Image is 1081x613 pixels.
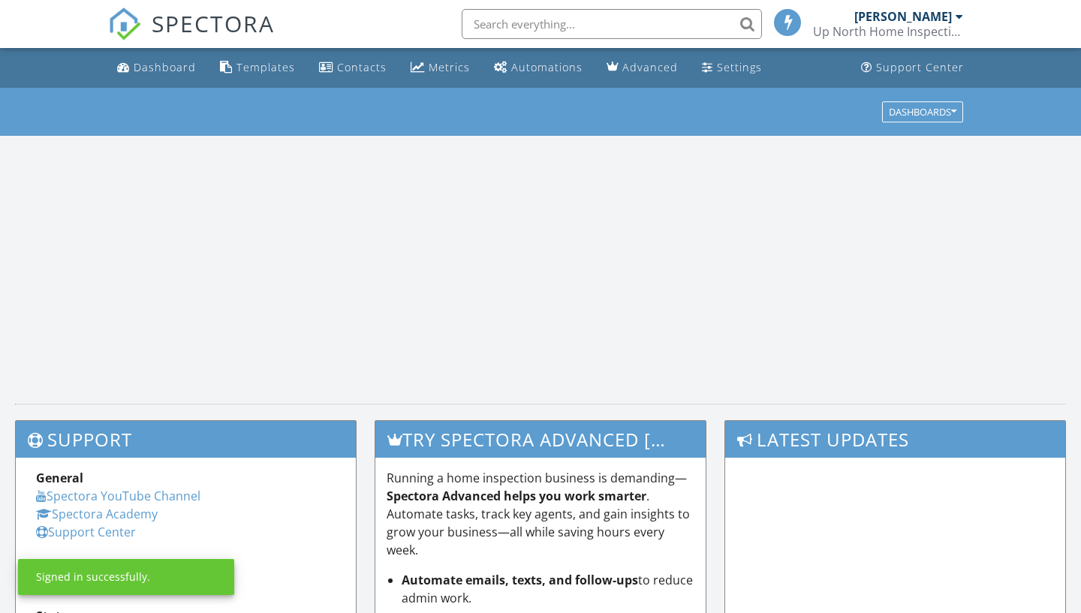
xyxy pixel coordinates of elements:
[16,421,356,458] h3: Support
[429,60,470,74] div: Metrics
[402,572,638,588] strong: Automate emails, texts, and follow-ups
[387,488,646,504] strong: Spectora Advanced helps you work smarter
[134,60,196,74] div: Dashboard
[36,470,83,486] strong: General
[375,421,706,458] h3: Try spectora advanced [DATE]
[108,8,141,41] img: The Best Home Inspection Software - Spectora
[36,524,136,540] a: Support Center
[236,60,295,74] div: Templates
[876,60,964,74] div: Support Center
[601,54,684,82] a: Advanced
[855,54,970,82] a: Support Center
[488,54,589,82] a: Automations (Basic)
[725,421,1065,458] h3: Latest Updates
[36,556,336,574] div: Ask the community
[387,469,695,559] p: Running a home inspection business is demanding— . Automate tasks, track key agents, and gain ins...
[111,54,202,82] a: Dashboard
[882,101,963,122] button: Dashboards
[402,571,695,607] li: to reduce admin work.
[108,20,275,52] a: SPECTORA
[36,569,150,584] div: Signed in successfully.
[622,60,678,74] div: Advanced
[462,9,762,39] input: Search everything...
[511,60,583,74] div: Automations
[854,9,952,24] div: [PERSON_NAME]
[717,60,762,74] div: Settings
[696,54,768,82] a: Settings
[337,60,387,74] div: Contacts
[152,8,275,39] span: SPECTORA
[889,107,956,117] div: Dashboards
[36,488,200,504] a: Spectora YouTube Channel
[313,54,393,82] a: Contacts
[405,54,476,82] a: Metrics
[813,24,963,39] div: Up North Home Inspection Services LLC
[36,506,158,522] a: Spectora Academy
[214,54,301,82] a: Templates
